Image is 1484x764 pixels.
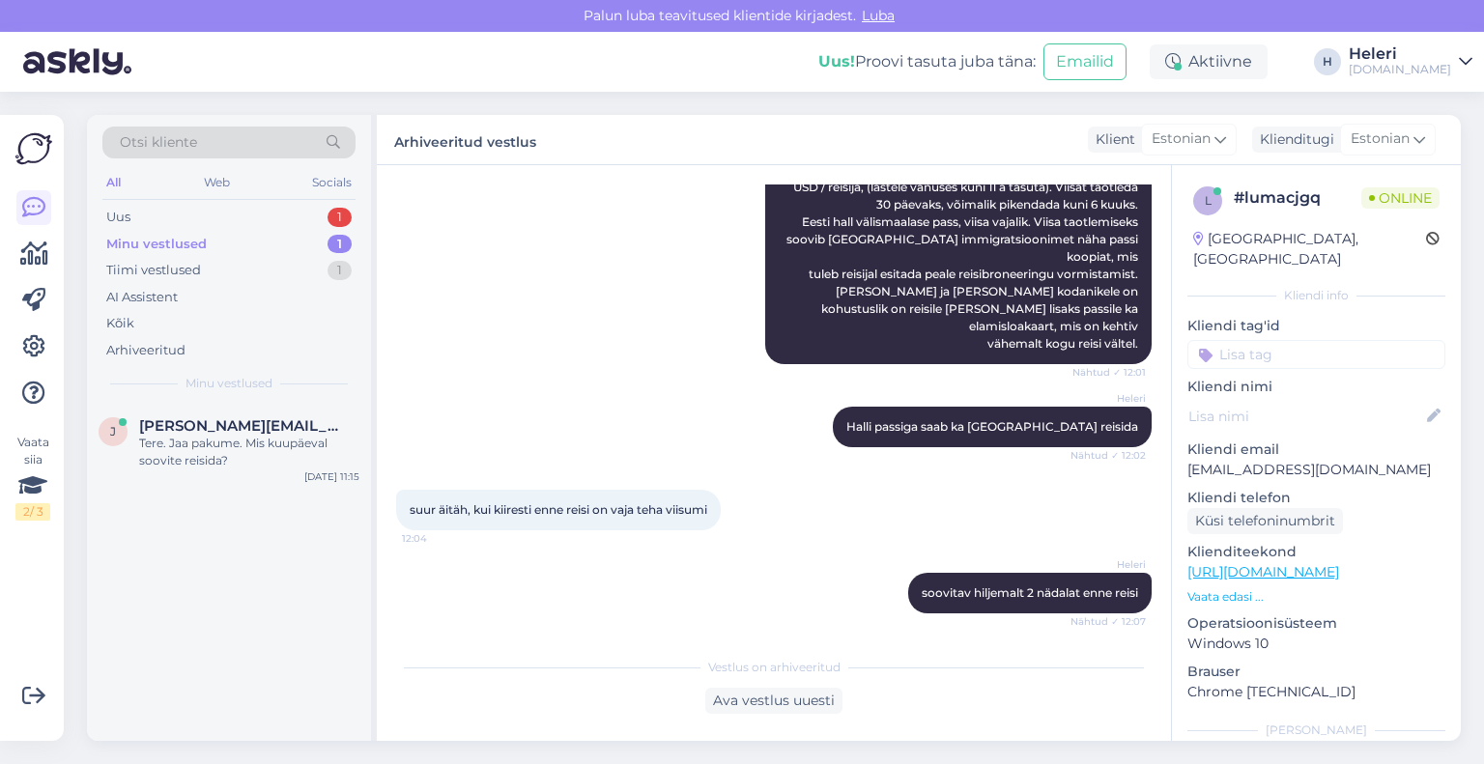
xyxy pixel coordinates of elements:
[846,419,1138,434] span: Halli passiga saab ka [GEOGRAPHIC_DATA] reisida
[1187,488,1445,508] p: Kliendi telefon
[1187,460,1445,480] p: [EMAIL_ADDRESS][DOMAIN_NAME]
[1187,542,1445,562] p: Klienditeekond
[1187,662,1445,682] p: Brauser
[139,435,359,469] div: Tere. Jaa pakume. Mis kuupäeval soovite reisida?
[1193,229,1426,269] div: [GEOGRAPHIC_DATA], [GEOGRAPHIC_DATA]
[1234,186,1361,210] div: # lumacjgq
[1351,128,1410,150] span: Estonian
[1187,439,1445,460] p: Kliendi email
[818,50,1036,73] div: Proovi tasuta juba täna:
[328,208,352,227] div: 1
[1187,508,1343,534] div: Küsi telefoninumbrit
[1349,62,1451,77] div: [DOMAIN_NAME]
[708,659,841,676] span: Vestlus on arhiveeritud
[1252,129,1334,150] div: Klienditugi
[856,7,900,24] span: Luba
[1070,614,1146,629] span: Nähtud ✓ 12:07
[1187,316,1445,336] p: Kliendi tag'id
[106,288,178,307] div: AI Assistent
[1187,588,1445,606] p: Vaata edasi ...
[1187,722,1445,739] div: [PERSON_NAME]
[106,261,201,280] div: Tiimi vestlused
[402,531,474,546] span: 12:04
[1349,46,1472,77] a: Heleri[DOMAIN_NAME]
[120,132,197,153] span: Otsi kliente
[15,130,52,167] img: Askly Logo
[106,341,185,360] div: Arhiveeritud
[922,585,1138,600] span: soovitav hiljemalt 2 nädalat enne reisi
[139,417,340,435] span: jan.sinkejev@live.com
[1187,682,1445,702] p: Chrome [TECHNICAL_ID]
[1188,406,1423,427] input: Lisa nimi
[110,424,116,439] span: j
[1187,563,1339,580] a: [URL][DOMAIN_NAME]
[1361,187,1440,209] span: Online
[1150,44,1268,79] div: Aktiivne
[1314,48,1341,75] div: H
[1088,129,1135,150] div: Klient
[185,375,272,392] span: Minu vestlused
[1187,287,1445,304] div: Kliendi info
[1043,43,1127,80] button: Emailid
[200,170,234,195] div: Web
[394,127,536,153] label: Arhiveeritud vestlus
[328,261,352,280] div: 1
[304,469,359,484] div: [DATE] 11:15
[818,52,855,71] b: Uus!
[308,170,356,195] div: Socials
[1152,128,1211,150] span: Estonian
[15,503,50,521] div: 2 / 3
[705,688,842,714] div: Ava vestlus uuesti
[1072,365,1146,380] span: Nähtud ✓ 12:01
[102,170,125,195] div: All
[1187,613,1445,634] p: Operatsioonisüsteem
[1187,377,1445,397] p: Kliendi nimi
[1070,448,1146,463] span: Nähtud ✓ 12:02
[1073,391,1146,406] span: Heleri
[106,235,207,254] div: Minu vestlused
[1349,46,1451,62] div: Heleri
[410,502,707,517] span: suur äitäh, kui kiiresti enne reisi on vaja teha viisumi
[1073,557,1146,572] span: Heleri
[15,434,50,521] div: Vaata siia
[106,314,134,333] div: Kõik
[106,208,130,227] div: Uus
[328,235,352,254] div: 1
[1205,193,1212,208] span: l
[1187,340,1445,369] input: Lisa tag
[1187,634,1445,654] p: Windows 10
